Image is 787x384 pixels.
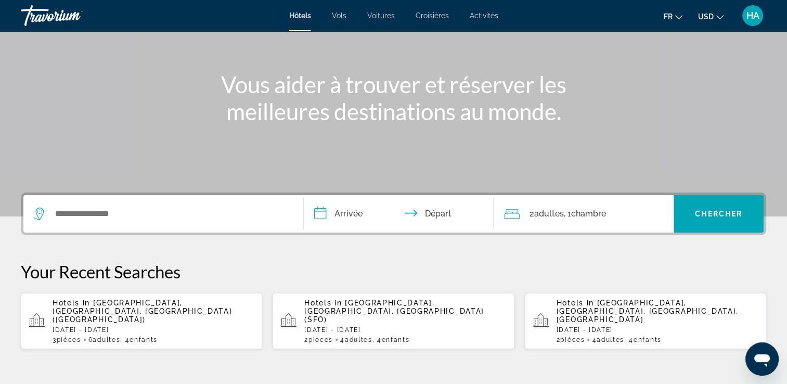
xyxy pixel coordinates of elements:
span: USD [698,12,714,21]
p: [DATE] - [DATE] [557,326,758,334]
span: pièces [308,336,333,343]
span: 4 [592,336,624,343]
button: Change language [664,9,682,24]
p: [DATE] - [DATE] [53,326,254,334]
span: , 4 [624,336,662,343]
span: Hotels in [304,299,342,307]
span: 3 [53,336,81,343]
button: Chercher [674,195,764,233]
span: 2 [304,336,333,343]
div: Search widget [23,195,764,233]
span: , 1 [563,207,605,221]
span: Enfants [130,336,158,343]
span: Adultes [597,336,624,343]
span: Chercher [695,210,742,218]
button: Travelers: 2 adults, 0 children [494,195,674,233]
h1: Vous aider à trouver et réserver les meilleures destinations au monde. [199,71,589,125]
a: Voitures [367,11,395,20]
p: [DATE] - [DATE] [304,326,506,334]
button: Check in and out dates [304,195,494,233]
button: Hotels in [GEOGRAPHIC_DATA], [GEOGRAPHIC_DATA], [GEOGRAPHIC_DATA] (SFO)[DATE] - [DATE]2pièces4Adu... [273,292,514,350]
span: 2 [557,336,585,343]
a: Hôtels [289,11,311,20]
span: Adultes [93,336,120,343]
span: 2 [529,207,563,221]
span: HA [746,10,759,21]
span: Enfants [634,336,662,343]
span: Enfants [382,336,410,343]
span: pièces [57,336,81,343]
span: Hotels in [53,299,90,307]
span: 4 [340,336,372,343]
span: [GEOGRAPHIC_DATA], [GEOGRAPHIC_DATA], [GEOGRAPHIC_DATA] (SFO) [304,299,484,324]
span: 6 [88,336,120,343]
span: Chambre [571,209,605,219]
span: Hotels in [557,299,594,307]
span: [GEOGRAPHIC_DATA], [GEOGRAPHIC_DATA], [GEOGRAPHIC_DATA], [GEOGRAPHIC_DATA] [557,299,739,324]
a: Croisières [416,11,449,20]
button: User Menu [739,5,766,27]
p: Your Recent Searches [21,261,766,282]
span: fr [664,12,673,21]
a: Vols [332,11,346,20]
a: Activités [470,11,498,20]
button: Hotels in [GEOGRAPHIC_DATA], [GEOGRAPHIC_DATA], [GEOGRAPHIC_DATA] ([GEOGRAPHIC_DATA])[DATE] - [DA... [21,292,262,350]
span: Adultes [345,336,372,343]
span: pièces [560,336,585,343]
span: [GEOGRAPHIC_DATA], [GEOGRAPHIC_DATA], [GEOGRAPHIC_DATA] ([GEOGRAPHIC_DATA]) [53,299,232,324]
button: Hotels in [GEOGRAPHIC_DATA], [GEOGRAPHIC_DATA], [GEOGRAPHIC_DATA], [GEOGRAPHIC_DATA][DATE] - [DAT... [525,292,766,350]
button: Change currency [698,9,724,24]
span: , 4 [120,336,158,343]
span: Adultes [534,209,563,219]
iframe: Bouton de lancement de la fenêtre de messagerie [745,342,779,376]
a: Travorium [21,2,125,29]
span: , 4 [372,336,410,343]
